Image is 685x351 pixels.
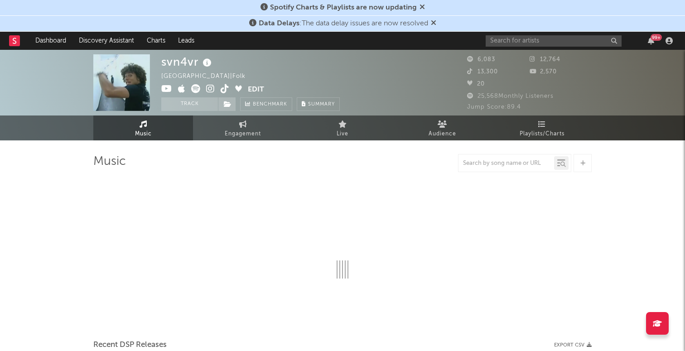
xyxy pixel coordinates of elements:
[161,71,266,82] div: [GEOGRAPHIC_DATA] | Folk
[648,37,654,44] button: 99+
[554,342,592,348] button: Export CSV
[248,84,264,96] button: Edit
[420,4,425,11] span: Dismiss
[161,54,214,69] div: svn4vr
[467,93,554,99] span: 25,568 Monthly Listeners
[270,4,417,11] span: Spotify Charts & Playlists are now updating
[161,97,218,111] button: Track
[467,69,498,75] span: 13,300
[431,20,436,27] span: Dismiss
[240,97,292,111] a: Benchmark
[193,115,293,140] a: Engagement
[486,35,622,47] input: Search for artists
[429,129,456,139] span: Audience
[467,104,521,110] span: Jump Score: 89.4
[135,129,152,139] span: Music
[93,115,193,140] a: Music
[337,129,348,139] span: Live
[520,129,564,139] span: Playlists/Charts
[293,115,392,140] a: Live
[72,32,140,50] a: Discovery Assistant
[467,81,485,87] span: 20
[392,115,492,140] a: Audience
[93,340,167,351] span: Recent DSP Releases
[458,160,554,167] input: Search by song name or URL
[467,57,495,63] span: 6,083
[29,32,72,50] a: Dashboard
[651,34,662,41] div: 99 +
[172,32,201,50] a: Leads
[259,20,428,27] span: : The data delay issues are now resolved
[253,99,287,110] span: Benchmark
[297,97,340,111] button: Summary
[530,69,557,75] span: 2,570
[492,115,592,140] a: Playlists/Charts
[259,20,299,27] span: Data Delays
[225,129,261,139] span: Engagement
[530,57,560,63] span: 12,764
[308,102,335,107] span: Summary
[140,32,172,50] a: Charts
